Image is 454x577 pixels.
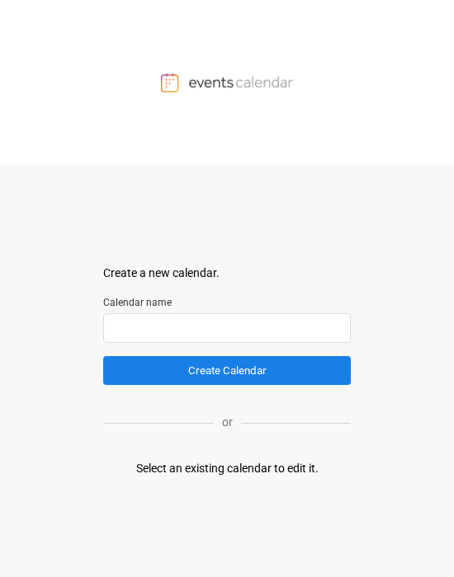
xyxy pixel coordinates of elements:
div: Select an existing calendar to edit it. [136,460,319,477]
div: Create a new calendar. [103,265,351,282]
button: Create Calendar [103,356,351,385]
img: Events Calendar [161,73,293,92]
p: or [214,414,241,431]
label: Calendar name [103,295,351,310]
